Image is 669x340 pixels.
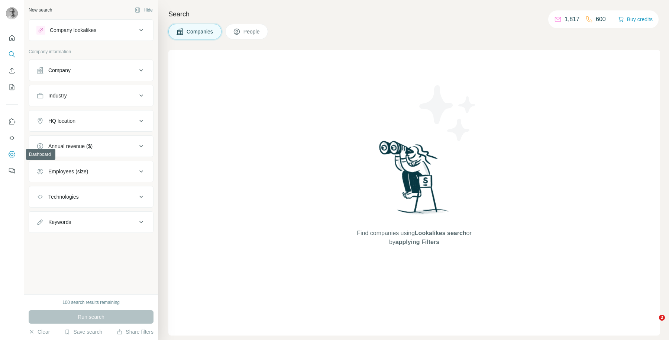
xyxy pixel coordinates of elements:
button: Share filters [117,328,153,336]
div: Keywords [48,218,71,226]
div: Technologies [48,193,79,201]
button: Technologies [29,188,153,206]
span: People [243,28,261,35]
img: Surfe Illustration - Stars [414,80,481,147]
div: Company [48,67,71,74]
button: Quick start [6,31,18,45]
button: Company lookalikes [29,21,153,39]
button: Employees (size) [29,163,153,180]
button: Save search [64,328,102,336]
div: New search [29,7,52,13]
div: 100 search results remaining [62,299,120,306]
button: Annual revenue ($) [29,137,153,155]
button: Use Surfe on LinkedIn [6,115,18,128]
span: Lookalikes search [415,230,466,236]
p: 600 [596,15,606,24]
button: Clear [29,328,50,336]
button: Feedback [6,164,18,177]
div: Annual revenue ($) [48,142,93,150]
button: Company [29,61,153,79]
button: Dashboard [6,148,18,161]
button: My lists [6,80,18,94]
button: Keywords [29,213,153,231]
span: 2 [659,315,665,321]
button: Industry [29,87,153,105]
img: Avatar [6,7,18,19]
p: Company information [29,48,153,55]
iframe: Intercom live chat [644,315,662,333]
button: Search [6,48,18,61]
button: HQ location [29,112,153,130]
p: 1,817 [565,15,579,24]
button: Use Surfe API [6,131,18,145]
span: Companies [187,28,214,35]
button: Enrich CSV [6,64,18,77]
h4: Search [168,9,660,19]
span: Find companies using or by [355,229,474,247]
div: Employees (size) [48,168,88,175]
div: HQ location [48,117,75,125]
button: Buy credits [618,14,653,25]
img: Surfe Illustration - Woman searching with binoculars [376,139,453,222]
div: Industry [48,92,67,99]
span: applying Filters [395,239,439,245]
button: Hide [129,4,158,16]
div: Company lookalikes [50,26,96,34]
